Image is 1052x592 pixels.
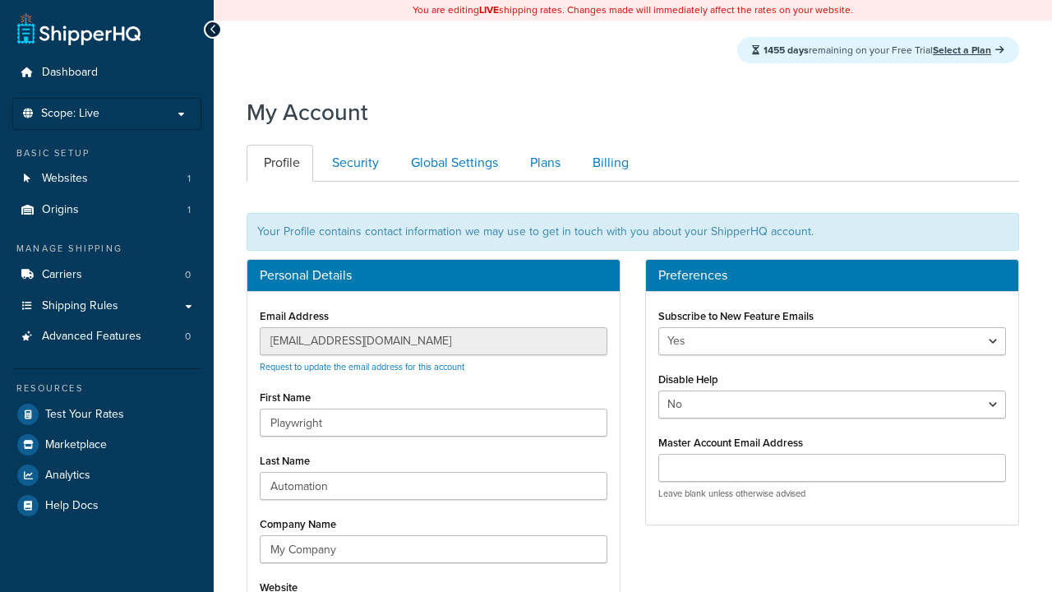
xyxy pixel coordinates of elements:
div: Resources [12,382,201,395]
span: Advanced Features [42,330,141,344]
span: Scope: Live [41,107,99,121]
h1: My Account [247,96,368,128]
a: Websites 1 [12,164,201,194]
label: Subscribe to New Feature Emails [658,310,814,322]
label: Master Account Email Address [658,437,803,449]
a: Dashboard [12,58,201,88]
div: remaining on your Free Trial [737,37,1019,63]
h3: Preferences [658,268,1006,283]
li: Websites [12,164,201,194]
li: Advanced Features [12,321,201,352]
a: Advanced Features 0 [12,321,201,352]
label: Company Name [260,518,336,530]
span: Test Your Rates [45,408,124,422]
label: Disable Help [658,373,718,386]
span: Marketplace [45,438,107,452]
a: Profile [247,145,313,182]
a: Plans [513,145,574,182]
label: Email Address [260,310,329,322]
a: Global Settings [394,145,511,182]
span: Help Docs [45,499,99,513]
div: Your Profile contains contact information we may use to get in touch with you about your ShipperH... [247,213,1019,251]
li: Carriers [12,260,201,290]
span: 0 [185,268,191,282]
a: ShipperHQ Home [17,12,141,45]
b: LIVE [479,2,499,17]
span: Shipping Rules [42,299,118,313]
a: Origins 1 [12,195,201,225]
label: Last Name [260,455,310,467]
h3: Personal Details [260,268,607,283]
a: Marketplace [12,430,201,460]
a: Help Docs [12,491,201,520]
p: Leave blank unless otherwise advised [658,488,1006,500]
a: Carriers 0 [12,260,201,290]
a: Test Your Rates [12,400,201,429]
strong: 1455 days [764,43,809,58]
span: Origins [42,203,79,217]
a: Security [315,145,392,182]
span: 1 [187,203,191,217]
a: Analytics [12,460,201,490]
a: Shipping Rules [12,291,201,321]
a: Billing [575,145,642,182]
span: Carriers [42,268,82,282]
span: 0 [185,330,191,344]
span: 1 [187,172,191,186]
a: Request to update the email address for this account [260,360,464,373]
span: Websites [42,172,88,186]
label: First Name [260,391,311,404]
div: Manage Shipping [12,242,201,256]
div: Basic Setup [12,146,201,160]
a: Select a Plan [933,43,1004,58]
span: Analytics [45,469,90,483]
li: Origins [12,195,201,225]
span: Dashboard [42,66,98,80]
